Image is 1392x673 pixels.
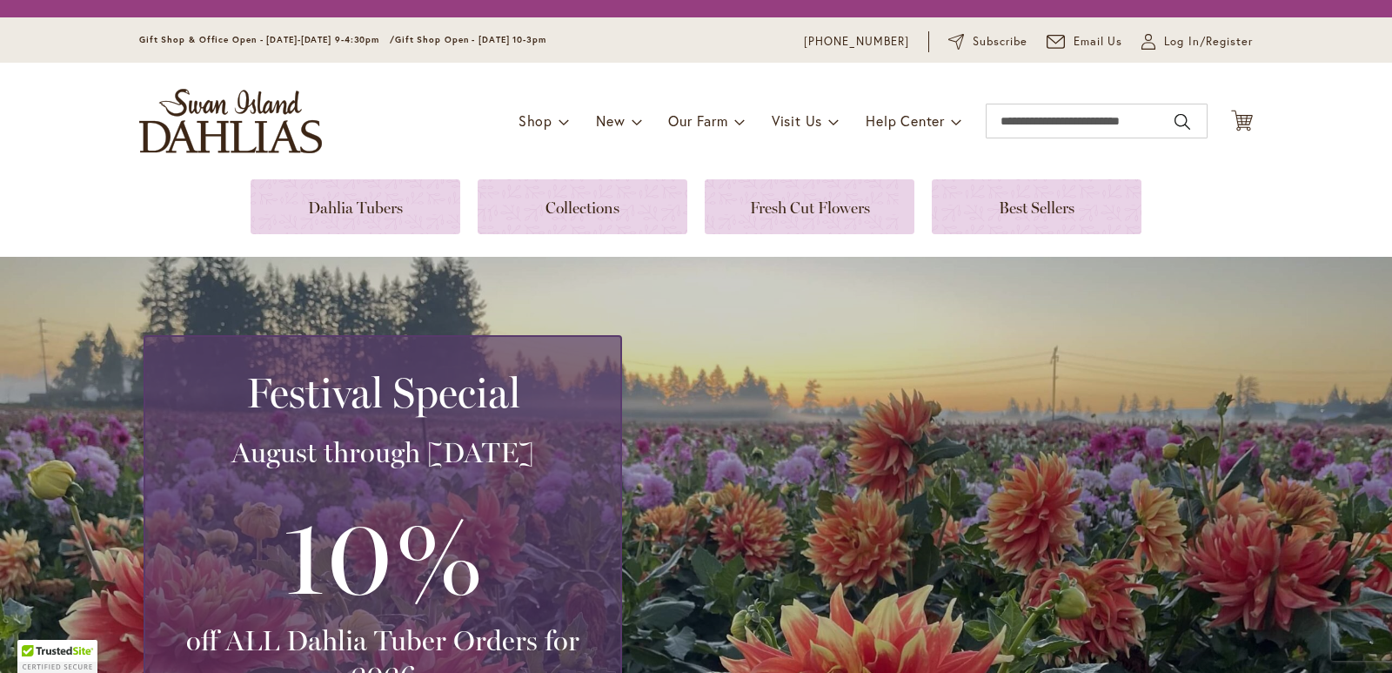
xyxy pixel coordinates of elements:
span: Email Us [1074,33,1123,50]
button: Search [1174,108,1190,136]
h2: Festival Special [166,368,599,417]
span: Help Center [866,111,945,130]
h3: August through [DATE] [166,435,599,470]
span: New [596,111,625,130]
span: Gift Shop & Office Open - [DATE]-[DATE] 9-4:30pm / [139,34,395,45]
span: Log In/Register [1164,33,1253,50]
a: Subscribe [948,33,1027,50]
span: Subscribe [973,33,1027,50]
a: Email Us [1047,33,1123,50]
span: Our Farm [668,111,727,130]
a: [PHONE_NUMBER] [804,33,909,50]
h3: 10% [166,488,599,623]
span: Visit Us [772,111,822,130]
a: store logo [139,89,322,153]
span: Shop [519,111,552,130]
span: Gift Shop Open - [DATE] 10-3pm [395,34,546,45]
a: Log In/Register [1141,33,1253,50]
